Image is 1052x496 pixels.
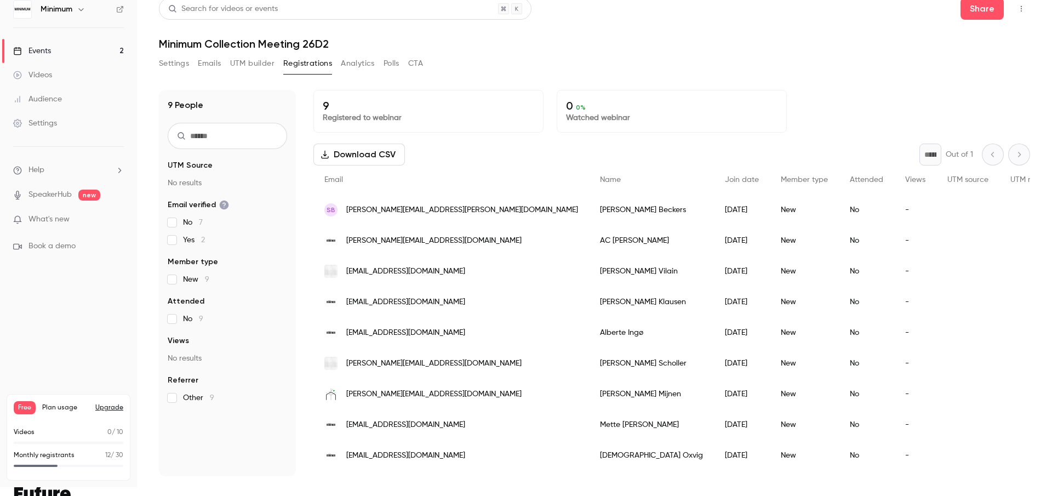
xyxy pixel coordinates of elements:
span: [EMAIL_ADDRESS][DOMAIN_NAME] [346,327,465,339]
span: Views [168,335,189,346]
div: - [894,287,936,317]
p: / 30 [105,451,123,460]
span: Plan usage [42,403,89,412]
span: 9 [199,315,203,323]
p: No results [168,178,287,189]
div: Mette [PERSON_NAME] [589,409,714,440]
div: [PERSON_NAME] Beckers [589,195,714,225]
p: 9 [323,99,534,112]
span: Email verified [168,199,229,210]
span: [PERSON_NAME][EMAIL_ADDRESS][PERSON_NAME][DOMAIN_NAME] [346,204,578,216]
div: New [770,287,839,317]
span: [EMAIL_ADDRESS][DOMAIN_NAME] [346,450,465,461]
div: No [839,409,894,440]
div: - [894,348,936,379]
button: Analytics [341,55,375,72]
span: [PERSON_NAME][EMAIL_ADDRESS][DOMAIN_NAME] [346,389,522,400]
img: unionville.be [324,265,338,278]
span: 9 [210,394,214,402]
span: 12 [105,452,111,459]
section: facet-groups [168,160,287,403]
div: Audience [13,94,62,105]
span: 9 [205,276,209,283]
button: Emails [198,55,221,72]
span: What's new [28,214,70,225]
p: Watched webinar [566,112,777,123]
span: [EMAIL_ADDRESS][DOMAIN_NAME] [346,419,465,431]
button: CTA [408,55,423,72]
button: Registrations [283,55,332,72]
span: new [78,190,100,201]
div: Settings [13,118,57,129]
span: Other [183,392,214,403]
div: [DEMOGRAPHIC_DATA] Oxvig [589,440,714,471]
span: Name [600,176,621,184]
span: Email [324,176,343,184]
div: No [839,379,894,409]
div: New [770,348,839,379]
div: [DATE] [714,317,770,348]
div: [PERSON_NAME] Scholler [589,348,714,379]
div: No [839,440,894,471]
li: help-dropdown-opener [13,164,124,176]
button: Settings [159,55,189,72]
div: - [894,195,936,225]
div: Search for videos or events [168,3,278,15]
div: [DATE] [714,225,770,256]
h1: 9 People [168,99,203,112]
span: No [183,313,203,324]
button: UTM builder [230,55,275,72]
div: [DATE] [714,379,770,409]
img: minimum.dk [324,449,338,462]
span: Help [28,164,44,176]
div: Events [13,45,51,56]
span: UTM source [947,176,988,184]
p: Registered to webinar [323,112,534,123]
span: [PERSON_NAME][EMAIL_ADDRESS][DOMAIN_NAME] [346,358,522,369]
div: [DATE] [714,440,770,471]
div: No [839,256,894,287]
p: Monthly registrants [14,451,75,460]
img: minimum.dk [324,326,338,339]
span: 0 [107,429,112,436]
button: Upgrade [95,403,123,412]
span: 0 % [576,104,586,111]
div: - [894,256,936,287]
img: Minimum [14,1,31,18]
div: Videos [13,70,52,81]
span: Yes [183,235,205,246]
div: - [894,225,936,256]
button: Polls [384,55,399,72]
img: minimum.dk [324,295,338,309]
div: New [770,379,839,409]
div: New [770,225,839,256]
p: Out of 1 [946,149,973,160]
div: [PERSON_NAME] Klausen [589,287,714,317]
span: UTM Source [168,160,213,171]
div: No [839,317,894,348]
span: [EMAIL_ADDRESS][DOMAIN_NAME] [346,266,465,277]
span: No [183,217,203,228]
span: Join date [725,176,759,184]
div: [PERSON_NAME] Mijnen [589,379,714,409]
div: No [839,225,894,256]
div: New [770,195,839,225]
span: Attended [168,296,204,307]
div: - [894,409,936,440]
span: Member type [781,176,828,184]
p: 0 [566,99,777,112]
img: unionville.be [324,357,338,370]
h6: Minimum [41,4,72,15]
p: No results [168,353,287,364]
span: [EMAIL_ADDRESS][DOMAIN_NAME] [346,297,465,308]
img: minimum.dk [324,418,338,431]
p: / 10 [107,427,123,437]
span: Member type [168,256,218,267]
img: minimum.dk [324,234,338,247]
span: [PERSON_NAME][EMAIL_ADDRESS][DOMAIN_NAME] [346,235,522,247]
span: Attended [850,176,883,184]
button: Download CSV [313,144,405,166]
a: SpeakerHub [28,189,72,201]
div: [DATE] [714,195,770,225]
iframe: Noticeable Trigger [111,215,124,225]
